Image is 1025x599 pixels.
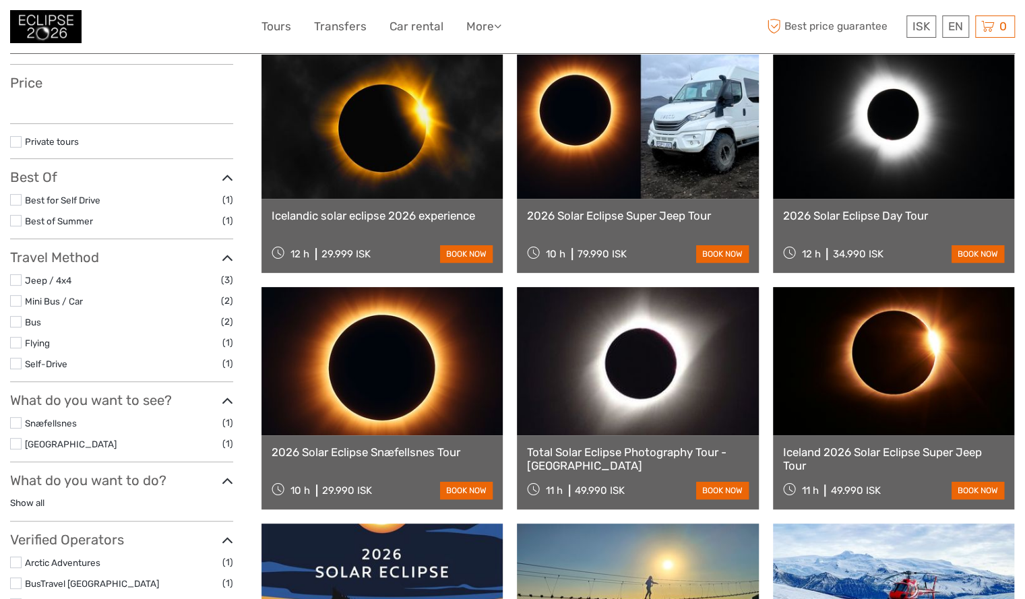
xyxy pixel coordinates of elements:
[10,10,82,43] img: 3312-44506bfc-dc02-416d-ac4c-c65cb0cf8db4_logo_small.jpg
[261,17,291,36] a: Tours
[801,484,818,497] span: 11 h
[10,392,233,408] h3: What do you want to see?
[25,338,50,348] a: Flying
[222,356,233,371] span: (1)
[25,136,79,147] a: Private tours
[527,445,748,473] a: Total Solar Eclipse Photography Tour - [GEOGRAPHIC_DATA]
[222,555,233,570] span: (1)
[25,578,159,589] a: BusTravel [GEOGRAPHIC_DATA]
[222,415,233,431] span: (1)
[221,314,233,329] span: (2)
[25,296,83,307] a: Mini Bus / Car
[25,418,77,429] a: Snæfellsnes
[546,484,563,497] span: 11 h
[222,213,233,228] span: (1)
[222,436,233,451] span: (1)
[832,248,883,260] div: 34.990 ISK
[527,209,748,222] a: 2026 Solar Eclipse Super Jeep Tour
[10,75,233,91] h3: Price
[25,216,93,226] a: Best of Summer
[10,472,233,488] h3: What do you want to do?
[440,245,493,263] a: book now
[942,15,969,38] div: EN
[783,209,1004,222] a: 2026 Solar Eclipse Day Tour
[25,557,100,568] a: Arctic Adventures
[783,445,1004,473] a: Iceland 2026 Solar Eclipse Super Jeep Tour
[25,358,67,369] a: Self-Drive
[952,245,1004,263] a: book now
[222,575,233,591] span: (1)
[10,249,233,265] h3: Travel Method
[272,209,493,222] a: Icelandic solar eclipse 2026 experience
[764,15,903,38] span: Best price guarantee
[25,317,41,327] a: Bus
[25,439,117,449] a: [GEOGRAPHIC_DATA]
[801,248,820,260] span: 12 h
[912,20,930,33] span: ISK
[321,248,371,260] div: 29.999 ISK
[696,245,749,263] a: book now
[221,272,233,288] span: (3)
[546,248,565,260] span: 10 h
[390,17,443,36] a: Car rental
[222,335,233,350] span: (1)
[290,484,310,497] span: 10 h
[830,484,880,497] div: 49.990 ISK
[25,275,71,286] a: Jeep / 4x4
[272,445,493,459] a: 2026 Solar Eclipse Snæfellsnes Tour
[10,497,44,508] a: Show all
[290,248,309,260] span: 12 h
[322,484,372,497] div: 29.990 ISK
[25,195,100,206] a: Best for Self Drive
[575,484,625,497] div: 49.990 ISK
[221,293,233,309] span: (2)
[952,482,1004,499] a: book now
[696,482,749,499] a: book now
[314,17,367,36] a: Transfers
[10,169,233,185] h3: Best Of
[578,248,627,260] div: 79.990 ISK
[466,17,501,36] a: More
[10,532,233,548] h3: Verified Operators
[222,192,233,208] span: (1)
[997,20,1009,33] span: 0
[440,482,493,499] a: book now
